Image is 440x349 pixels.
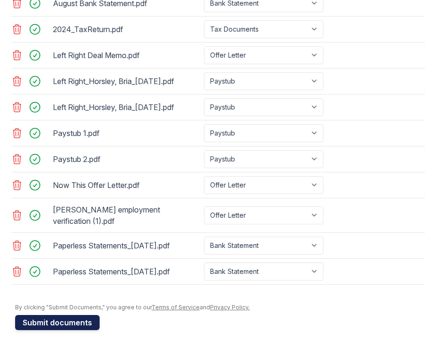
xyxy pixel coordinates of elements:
[15,315,100,330] button: Submit documents
[53,264,200,279] div: Paperless Statements_[DATE].pdf
[53,152,200,167] div: Paystub 2.pdf
[15,304,425,311] div: By clicking "Submit Documents," you agree to our and
[53,22,200,37] div: 2024_TaxReturn.pdf
[53,178,200,193] div: Now This Offer Letter.pdf
[53,238,200,253] div: Paperless Statements_[DATE].pdf
[53,126,200,141] div: Paystub 1.pdf
[210,304,250,311] a: Privacy Policy.
[53,74,200,89] div: Left Right_Horsley, Bria_[DATE].pdf
[53,100,200,115] div: Left Right_Horsley, Bria_[DATE].pdf
[152,304,200,311] a: Terms of Service
[53,202,200,229] div: [PERSON_NAME] employment verification (1).pdf
[53,48,200,63] div: Left Right Deal Memo.pdf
